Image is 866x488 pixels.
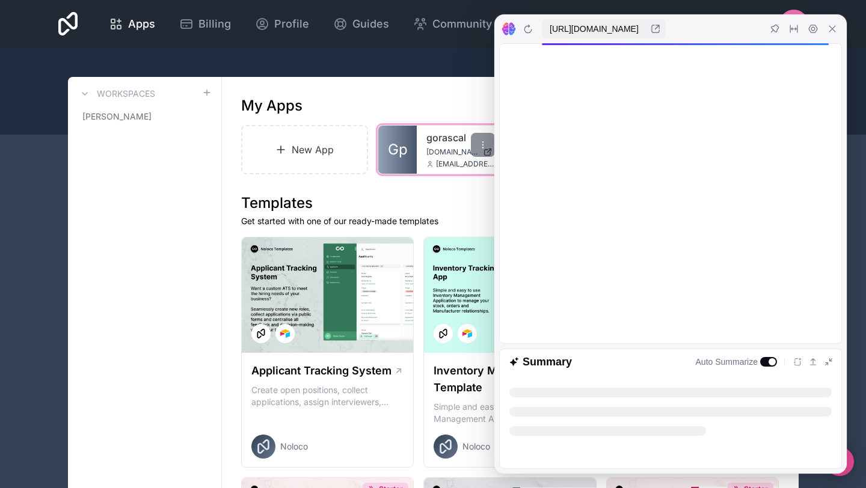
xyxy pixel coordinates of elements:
p: Simple and easy to use Inventory Management Application to manage your stock, orders and Manufact... [434,401,586,425]
a: [DOMAIN_NAME] [426,147,495,157]
span: Billing [198,16,231,32]
span: Noloco [462,441,490,453]
span: Community [432,16,492,32]
a: Community [404,11,502,37]
a: Apps [99,11,165,37]
a: Profile [245,11,319,37]
h1: My Apps [241,96,302,115]
a: Gp [378,126,417,174]
a: Billing [170,11,241,37]
h1: Inventory Management Template [434,362,578,396]
img: Airtable Logo [462,329,472,338]
a: New App [241,125,369,174]
a: Guides [324,11,399,37]
span: [DOMAIN_NAME] [426,147,478,157]
img: Airtable Logo [280,329,290,338]
a: [PERSON_NAME] [78,106,212,127]
a: gorascal [426,130,495,145]
span: Noloco [280,441,308,453]
a: Workspaces [78,87,155,101]
h1: Templates [241,194,779,213]
span: [PERSON_NAME] [82,111,152,123]
h1: Applicant Tracking System [251,362,392,379]
p: Get started with one of our ready-made templates [241,215,779,227]
span: Apps [128,16,155,32]
span: [EMAIL_ADDRESS][DOMAIN_NAME] [436,159,495,169]
p: Create open positions, collect applications, assign interviewers, centralise candidate feedback a... [251,384,404,408]
span: Profile [274,16,309,32]
span: Guides [352,16,389,32]
h3: Workspaces [97,88,155,100]
span: Gp [388,140,408,159]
